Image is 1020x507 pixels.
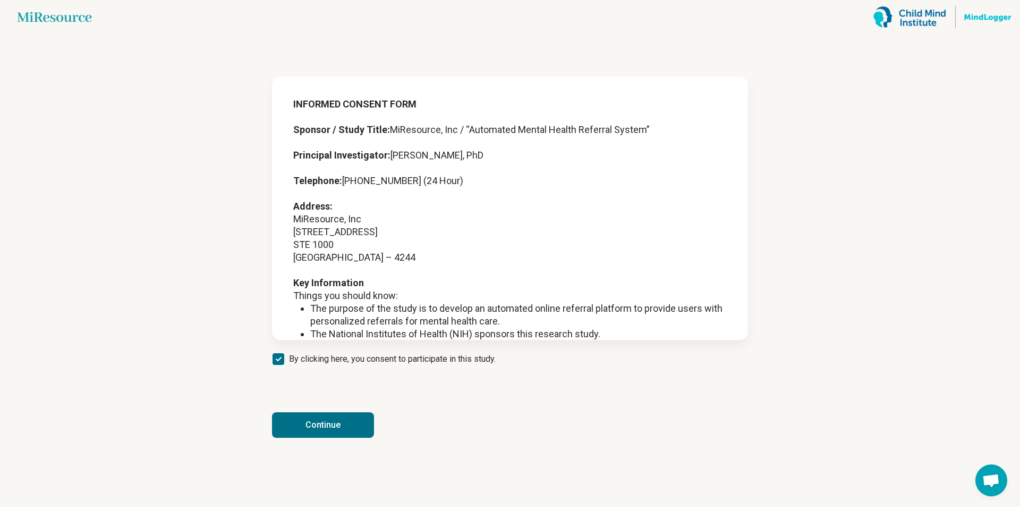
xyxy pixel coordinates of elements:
[293,289,727,302] p: Things you should know:
[310,302,727,328] li: The purpose of the study is to develop an automated online referral platform to provide users wit...
[293,149,727,162] p: [PERSON_NAME], PhD
[293,124,390,135] strong: Sponsor / Study Title:
[975,464,1007,496] div: Open chat
[293,123,727,136] p: MiResource, Inc / “Automated Mental Health Referral System”
[293,175,342,186] strong: Telephone:
[293,277,364,288] strong: Key Information
[272,412,374,438] button: Continue
[293,149,390,161] strong: Principal Investigator:
[310,328,727,340] li: The National Institutes of Health (NIH) sponsors this research study.
[293,201,333,212] strong: Address:
[293,174,727,187] p: [PHONE_NUMBER] (24 Hour)
[289,353,496,365] span: By clicking here, you consent to participate in this study.
[293,98,416,110] strong: INFORMED CONSENT FORM
[293,200,727,264] p: MiResource, Inc [STREET_ADDRESS] STE 1000 [GEOGRAPHIC_DATA] – 4244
